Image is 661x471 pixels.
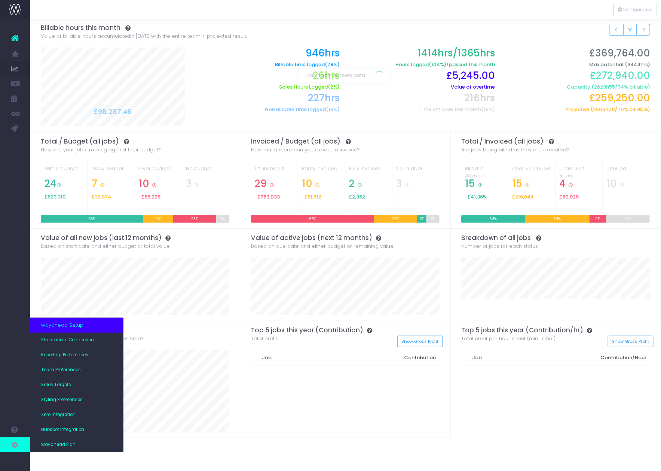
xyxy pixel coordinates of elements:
div: 34% [526,215,590,223]
a: Streamtime Connection [30,333,123,348]
span: 10 [139,178,149,190]
h3: Top 5 jobs this year (Contribution/hr) [461,326,650,334]
a: Sales Targets [30,378,123,392]
div: 7% [426,215,440,223]
span: Loading timesheets data... [299,69,374,82]
div: Unbilled [606,165,646,178]
span: How are your jobs tracking against their budget? [41,146,161,154]
span: -£763,033 [255,194,280,200]
a: Styling Preferences [30,392,123,407]
h3: Job Deadlines [41,326,229,334]
span: How much more can you expect to invoice? [251,146,360,154]
th: Job [258,350,313,366]
span: 10 [302,178,312,190]
div: Under 50% Billed [559,165,599,178]
span: Xero Integration [41,412,76,418]
a: Hubspot Integration [30,422,123,437]
span: 2 [349,178,355,190]
span: Total / Invoiced (all jobs) [461,138,544,145]
span: Invoiced / Budget (all jobs) [251,138,340,145]
div: 55% [41,215,144,223]
span: 29 [255,178,267,190]
div: Within budget [45,165,84,178]
div: 23% [173,215,216,223]
span: Total profit per hour spent (min. 10 hrs) [461,335,556,342]
div: 0% invoiced [255,165,294,178]
div: 9% [590,215,606,223]
div: No budget [396,165,436,178]
span: Breakdown of all jobs [461,234,531,241]
span: £60,929 [559,194,579,200]
span: Reporting Preferences [41,352,88,358]
span: wayahead Plan [41,441,76,448]
span: 15 [465,178,475,190]
div: 66% [251,215,374,223]
span: 3 [186,178,192,190]
span: £216,944 [512,194,534,200]
span: -£81,612 [302,194,321,200]
button: Configuration [613,4,657,15]
span: Based on due date and either budget or remaining value [251,243,394,250]
div: >80% budget [92,165,131,178]
a: wayahead Plan [30,437,123,452]
a: Team Preferences [30,363,123,378]
span: Team Preferences [41,367,81,373]
span: 3 [396,178,402,190]
span: £2,362 [349,194,365,200]
div: 34% [461,215,525,223]
th: Contribution [313,350,440,366]
div: 5% [417,215,426,223]
span: Streamtime Connection [41,337,94,344]
span: Are jobs being billed as they are executed? [461,146,569,154]
div: Partly invoiced [302,165,341,178]
th: Job [469,350,513,366]
div: 16% [143,215,173,223]
span: Based on start date and either budget or total value [41,243,170,250]
a: Xero Integration [30,407,123,422]
h3: Value of active jobs (next 12 months) [251,234,440,241]
div: Vertical button group [613,4,657,15]
th: Contribution/Hour [512,350,650,366]
span: 7 [92,178,97,190]
span: Number of jobs for each status [461,243,538,250]
div: Fully Invoiced [349,165,388,178]
button: Show Gross Profit [397,336,443,347]
span: -£88,229 [139,194,160,200]
div: Over budget [139,165,178,178]
span: 10 [606,178,617,190]
span: Hubspot Integration [41,427,84,433]
span: Styling Preferences [41,397,83,403]
span: £623,310 [45,194,66,200]
span: 15 [512,178,522,190]
span: 4 [559,178,566,190]
div: 23% [374,215,417,223]
h3: Top 5 jobs this year (Contribution) [251,326,440,334]
span: Sales Targets [41,382,71,388]
span: Total / Budget (all jobs) [41,138,119,145]
div: 7% [216,215,229,223]
div: 23% [606,215,650,223]
div: No budget [186,165,226,178]
span: Total profit [251,335,277,342]
a: Reporting Preferences [30,348,123,363]
span: 24 [45,178,56,190]
button: Show Gross Profit [608,336,654,347]
span: £32,974 [92,194,111,200]
h3: Value of all new jobs (last 12 months) [41,234,229,241]
div: Billed in Advance [465,165,504,178]
span: -£41,365 [465,194,486,200]
div: Over 50% billed [512,165,551,178]
img: images/default_profile_image.png [9,456,21,467]
span: wayahead Setup [41,321,83,329]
